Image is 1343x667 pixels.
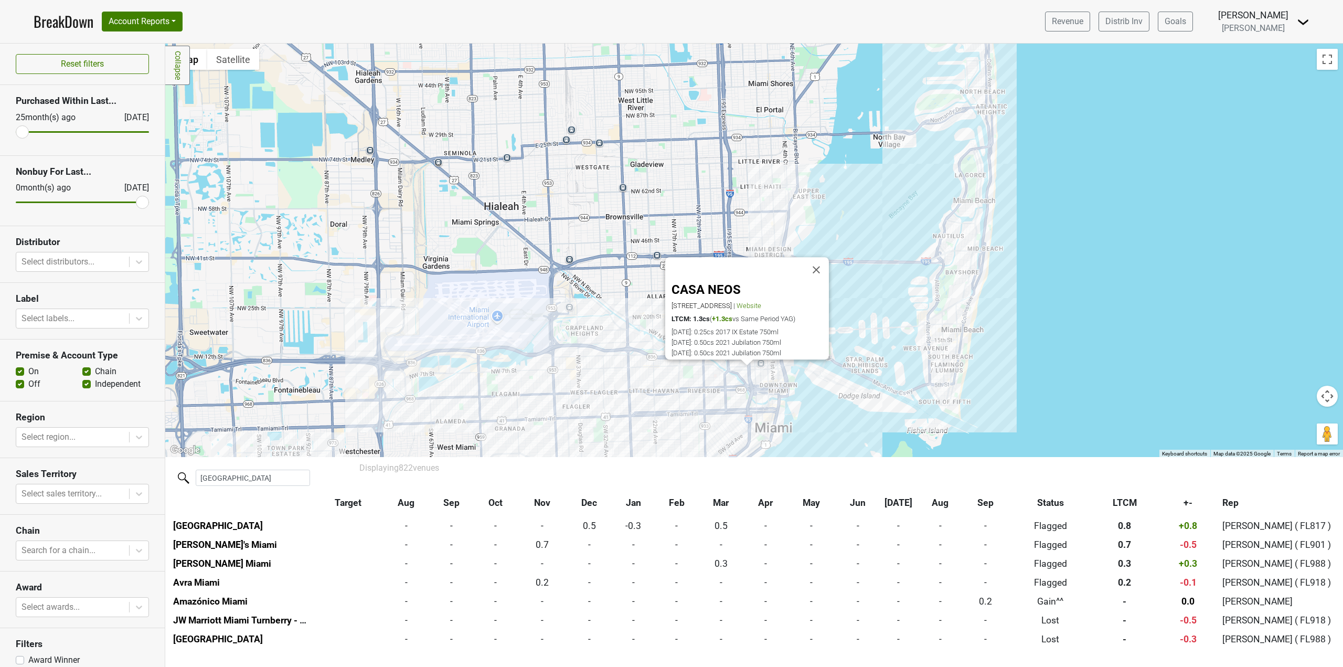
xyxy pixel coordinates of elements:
td: - [880,630,917,649]
span: +1.3cs [712,315,732,323]
td: 0.8 [1093,516,1156,535]
td: - [963,573,1008,592]
a: [GEOGRAPHIC_DATA] [173,521,263,531]
td: - [383,611,429,630]
td: -0.1 [1156,573,1220,592]
td: - [383,535,429,554]
a: Avra Miami [173,577,220,588]
td: - [567,535,612,554]
th: Rep: activate to sort column ascending [1220,493,1334,512]
td: - [429,516,474,535]
h3: Nonbuy For Last... [16,166,149,177]
button: Account Reports [102,12,183,31]
a: Report a map error [1298,451,1340,457]
td: - [1093,611,1156,630]
td: - [698,592,744,611]
a: [STREET_ADDRESS] [671,302,733,310]
th: Feb: activate to sort column ascending [655,493,698,512]
div: [DATE]: 0.25cs 2017 IX Estate 750ml [671,328,829,336]
td: 0.7 [517,535,567,554]
div: [PERSON_NAME] [1218,8,1288,22]
td: 0.7 [1093,535,1156,554]
th: May: activate to sort column ascending [787,493,836,512]
td: - [474,516,517,535]
label: Independent [95,378,141,390]
td: - [383,554,429,573]
td: - [1093,592,1156,611]
td: [PERSON_NAME] [1220,592,1334,611]
td: - [567,554,612,573]
button: Reset filters [16,54,149,74]
div: Displaying 822 venues [359,462,1083,474]
td: - [917,554,963,573]
td: - [880,516,917,535]
th: LTCM: activate to sort column ascending [1093,493,1156,512]
td: 0.2 [517,573,567,592]
h3: Distributor [16,237,149,248]
td: - [963,611,1008,630]
a: [GEOGRAPHIC_DATA] [173,634,263,644]
td: +0.3 [1156,554,1220,573]
td: - [698,535,744,554]
td: - [880,611,917,630]
a: [PERSON_NAME]'s Miami [173,539,277,550]
span: Map data ©2025 Google [1213,451,1271,457]
td: -0.5 [1156,535,1220,554]
td: - [836,516,880,535]
td: - [474,554,517,573]
td: - [655,592,698,611]
td: - [655,573,698,592]
td: -0.3 [1156,630,1220,649]
div: [DATE]: 0.50cs 2021 Jubilation 750ml [671,338,829,346]
td: - [474,573,517,592]
td: - [383,592,429,611]
a: Revenue [1045,12,1090,31]
td: - [517,554,567,573]
div: ( vs Same Period YAG) [671,315,829,323]
td: - [787,573,836,592]
button: Close [804,258,829,283]
td: [PERSON_NAME] ( FL901 ) [1220,535,1334,554]
td: - [612,611,655,630]
td: - [698,573,744,592]
td: - [655,516,698,535]
td: - [836,592,880,611]
th: Mar: activate to sort column ascending [698,493,744,512]
span: [STREET_ADDRESS] [671,302,732,310]
h3: Premise & Account Type [16,350,149,361]
td: - [474,630,517,649]
td: - [517,611,567,630]
div: COTE Miami [165,44,1343,457]
td: - [429,611,474,630]
td: - [917,516,963,535]
th: Jul: activate to sort column ascending [880,493,917,512]
td: Flagged [1008,516,1093,535]
div: [DATE] [115,182,149,194]
td: - [567,630,612,649]
td: - [612,554,655,573]
h3: Chain [16,525,149,536]
button: Toggle fullscreen view [1317,49,1338,70]
td: - [917,630,963,649]
button: Keyboard shortcuts [1162,450,1207,458]
td: - [612,535,655,554]
h3: Award [16,582,149,593]
td: - [744,630,787,649]
td: - [836,611,880,630]
a: Terms (opens in new tab) [1277,451,1292,457]
span: LTCM: 1.3cs [671,315,710,323]
td: - [917,573,963,592]
td: 0.2 [963,592,1008,611]
td: - [787,554,836,573]
td: - [836,630,880,649]
th: Oct: activate to sort column ascending [474,493,517,512]
label: Award Winner [28,654,80,666]
td: - [655,535,698,554]
th: Apr: activate to sort column ascending [744,493,787,512]
label: Off [28,378,40,390]
td: - [429,573,474,592]
div: 25 month(s) ago [16,111,99,124]
td: - [787,516,836,535]
td: 0.0 [1156,592,1220,611]
th: Nov: activate to sort column ascending [517,493,567,512]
